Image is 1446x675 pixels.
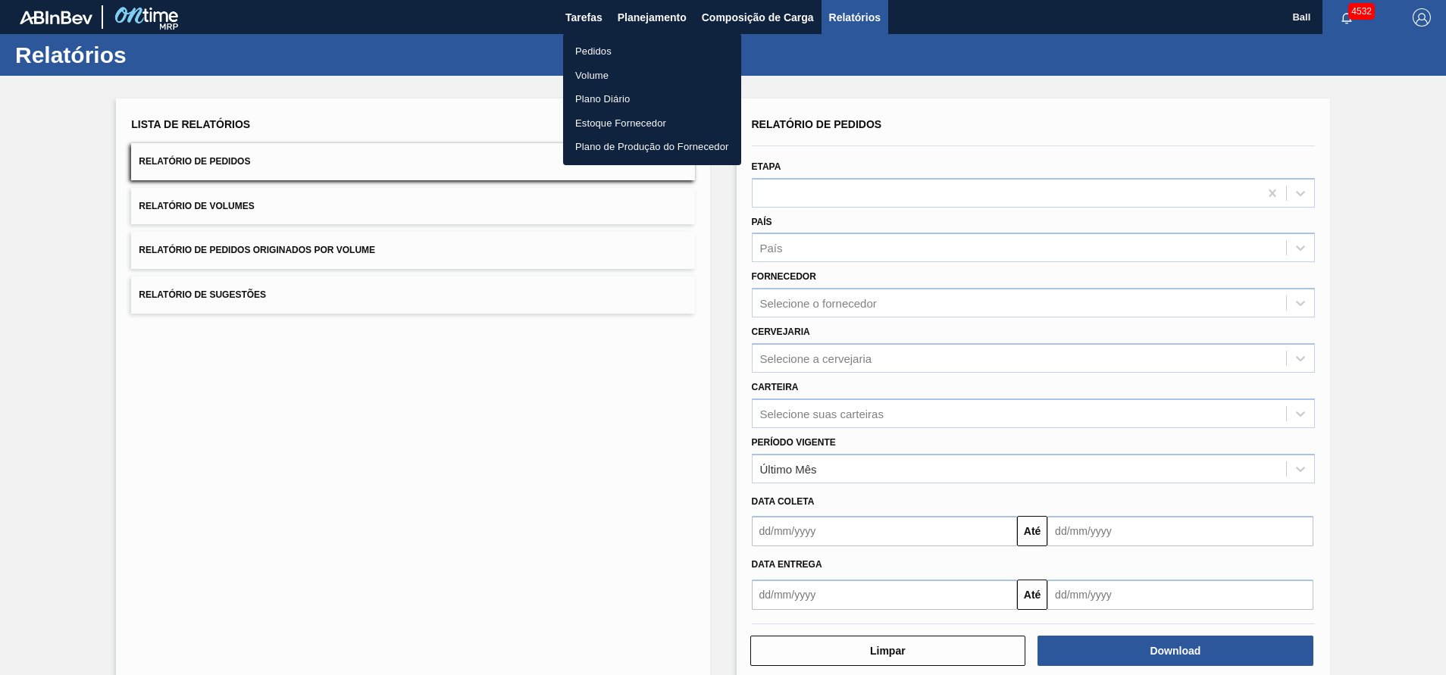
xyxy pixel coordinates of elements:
[563,135,741,159] a: Plano de Produção do Fornecedor
[563,64,741,88] a: Volume
[563,39,741,64] a: Pedidos
[563,111,741,136] a: Estoque Fornecedor
[563,87,741,111] a: Plano Diário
